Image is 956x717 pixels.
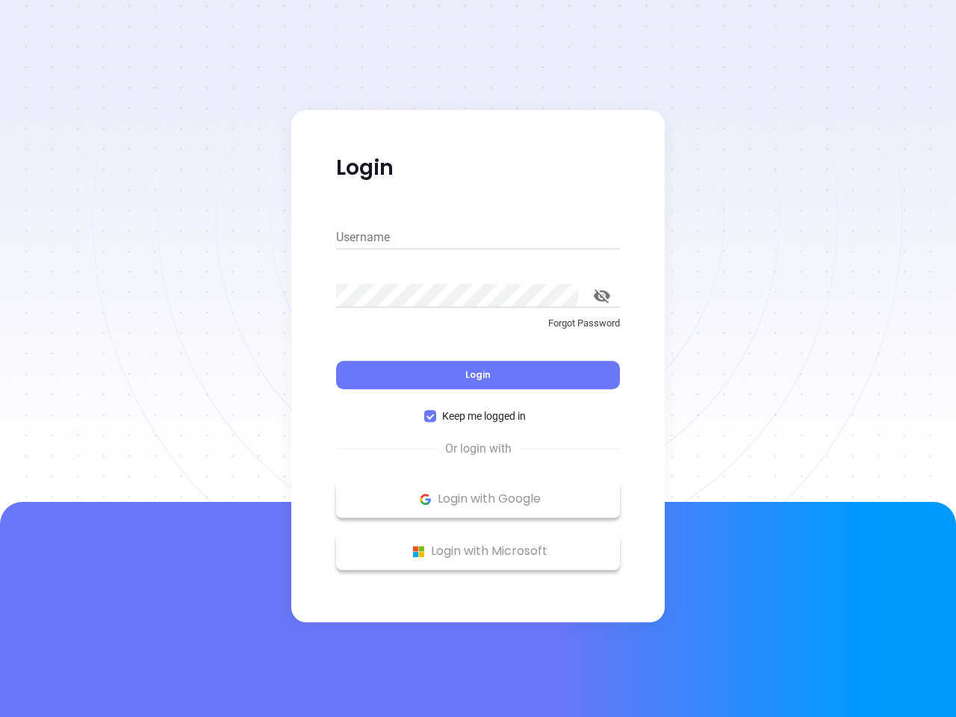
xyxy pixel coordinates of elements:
button: Google Logo Login with Google [336,480,620,518]
span: Login [465,368,491,381]
p: Forgot Password [336,316,620,331]
span: Keep me logged in [436,408,532,424]
a: Forgot Password [336,316,620,343]
p: Login [336,155,620,181]
img: Google Logo [416,490,435,509]
img: Microsoft Logo [409,542,428,561]
button: Login [336,361,620,389]
p: Login with Microsoft [344,540,612,562]
button: toggle password visibility [584,278,620,314]
p: Login with Google [344,488,612,510]
span: Or login with [438,440,519,458]
button: Microsoft Logo Login with Microsoft [336,533,620,570]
